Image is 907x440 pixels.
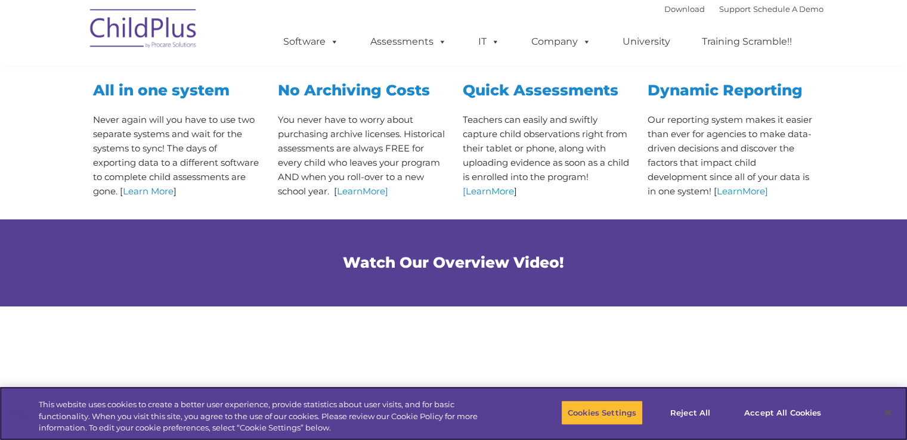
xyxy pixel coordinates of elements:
span: Watch Our Overview Video! [343,253,564,271]
a: LearnMore [337,185,385,197]
a: LearnMore [466,185,514,197]
span: All in one system [93,81,230,99]
p: You never have to worry about purchasing archive licenses. Historical assessments are always FREE... [278,113,445,199]
span: No Archiving Costs [278,81,430,99]
a: Learn More [123,185,174,197]
p: Never again will you have to use two separate systems and wait for the systems to sync! The days ... [93,113,260,199]
a: University [611,30,682,54]
a: Training Scramble!! [690,30,804,54]
a: Download [664,4,705,14]
font: | [664,4,824,14]
button: Close [875,399,901,426]
a: Software [271,30,351,54]
a: Support [719,4,751,14]
a: LearnMore [717,185,765,197]
button: Cookies Settings [561,400,643,425]
a: Assessments [358,30,459,54]
span: [ [463,185,466,197]
a: IT [466,30,512,54]
img: ChildPlus by Procare Solutions [84,1,203,60]
span: Dynamic Reporting [648,81,803,99]
p: Our reporting system makes it easier than ever for agencies to make data-driven decisions and dis... [648,113,815,199]
a: Schedule A Demo [753,4,824,14]
span: ] [765,185,768,197]
button: Accept All Cookies [738,400,828,425]
div: This website uses cookies to create a better user experience, provide statistics about user visit... [39,399,499,434]
p: Teachers can easily and swiftly capture child observations right from their tablet or phone, alon... [463,113,630,199]
span: More [363,185,385,197]
a: Company [519,30,603,54]
span: Quick Assessments [463,81,618,99]
span: More [742,185,765,197]
button: Reject All [653,400,728,425]
span: ] [385,185,388,197]
span: Learn [466,185,491,197]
